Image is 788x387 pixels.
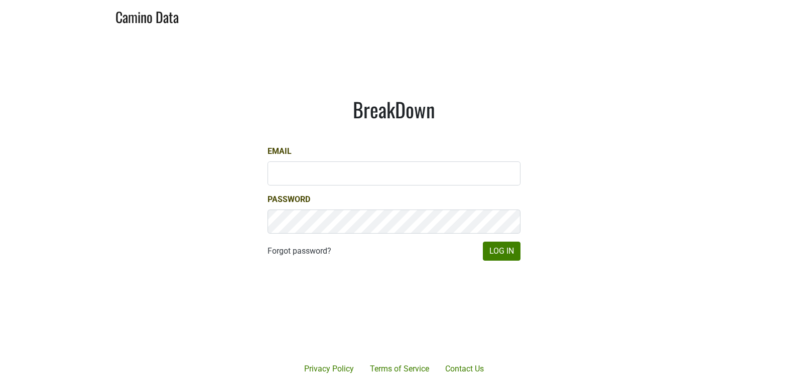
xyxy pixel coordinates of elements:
a: Contact Us [437,359,492,379]
button: Log In [483,242,520,261]
h1: BreakDown [268,97,520,121]
a: Camino Data [115,4,179,28]
label: Email [268,145,292,157]
a: Forgot password? [268,245,331,257]
a: Privacy Policy [296,359,362,379]
a: Terms of Service [362,359,437,379]
label: Password [268,193,310,206]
